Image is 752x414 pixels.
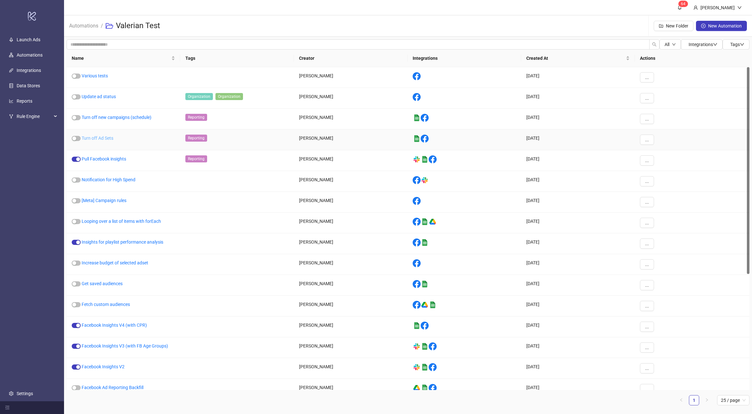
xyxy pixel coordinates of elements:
span: Rule Engine [17,110,52,123]
div: [PERSON_NAME] [294,88,408,109]
div: [PERSON_NAME] [294,379,408,400]
button: ... [640,155,654,166]
a: Various tests [82,73,108,78]
a: Data Stores [17,83,40,88]
a: Automations [17,52,43,58]
th: Name [67,50,180,67]
th: Actions [635,50,749,67]
span: down [740,42,744,47]
div: [DATE] [521,171,635,192]
button: ... [640,322,654,332]
span: ... [645,387,649,392]
h3: Valerian Test [116,21,160,31]
button: ... [640,280,654,290]
button: ... [640,238,654,249]
a: Turn off new campaigns (schedule) [82,115,151,120]
span: ... [645,324,649,329]
div: [PERSON_NAME] [294,254,408,275]
div: [PERSON_NAME] [294,109,408,129]
span: 25 / page [721,395,746,405]
span: Organization [215,93,243,100]
span: Name [72,55,170,62]
span: left [679,398,683,402]
div: [PERSON_NAME] [294,337,408,358]
div: [PERSON_NAME] [294,129,408,150]
button: New Folder [654,21,693,31]
span: folder-open [106,22,113,30]
span: New Automation [708,23,742,28]
a: 1 [689,395,699,405]
a: Pull Facebook insights [82,156,126,161]
a: Increase budget of selected adset [82,260,148,265]
a: Notification for High Spend [82,177,135,182]
div: [DATE] [521,275,635,296]
span: All [665,42,669,47]
div: Page Size [717,395,749,405]
button: ... [640,384,654,394]
div: [PERSON_NAME] [294,213,408,233]
span: 6 [681,2,683,6]
span: ... [645,96,649,101]
li: / [101,16,103,36]
div: [PERSON_NAME] [294,67,408,88]
span: 4 [683,2,685,6]
button: ... [640,72,654,82]
div: [DATE] [521,67,635,88]
span: ... [645,262,649,267]
th: Created At [521,50,635,67]
span: ... [645,366,649,371]
span: ... [645,199,649,205]
div: [PERSON_NAME] [294,171,408,192]
div: [DATE] [521,316,635,337]
span: bell [677,5,682,10]
button: ... [640,218,654,228]
button: right [702,395,712,405]
span: Reporting [185,155,207,162]
span: down [737,5,742,10]
span: Organization [185,93,213,100]
div: [PERSON_NAME] [294,316,408,337]
span: ... [645,137,649,142]
a: Settings [17,391,33,396]
div: [PERSON_NAME] [294,192,408,213]
a: [Meta] Campaign rules [82,198,126,203]
button: ... [640,342,654,353]
span: Integrations [689,42,717,47]
span: menu-fold [5,405,10,410]
span: ... [645,303,649,309]
button: ... [640,259,654,269]
span: New Folder [666,23,688,28]
div: [PERSON_NAME] [698,4,737,11]
a: Facebook Insights V2 [82,364,125,369]
div: [DATE] [521,213,635,233]
span: right [705,398,709,402]
div: [PERSON_NAME] [294,358,408,379]
a: Facebook Insights V3 (with FB Age Groups) [82,343,168,348]
a: Update ad status [82,94,116,99]
button: ... [640,363,654,373]
span: search [652,42,657,47]
div: [DATE] [521,233,635,254]
button: ... [640,197,654,207]
div: [PERSON_NAME] [294,275,408,296]
a: Insights for playlist performance analysis [82,239,163,245]
span: Reporting [185,114,207,121]
span: fork [9,114,13,119]
a: Launch Ads [17,37,40,42]
button: ... [640,114,654,124]
span: ... [645,283,649,288]
div: [DATE] [521,129,635,150]
div: [DATE] [521,358,635,379]
a: Facebook Insights V4 (with CPR) [82,323,147,328]
button: ... [640,135,654,145]
span: ... [645,345,649,350]
div: [DATE] [521,254,635,275]
span: folder-add [659,24,663,28]
span: Created At [526,55,625,62]
th: Integrations [408,50,521,67]
div: [DATE] [521,150,635,171]
button: ... [640,176,654,186]
th: Creator [294,50,408,67]
span: plus-circle [701,24,706,28]
li: Previous Page [676,395,686,405]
